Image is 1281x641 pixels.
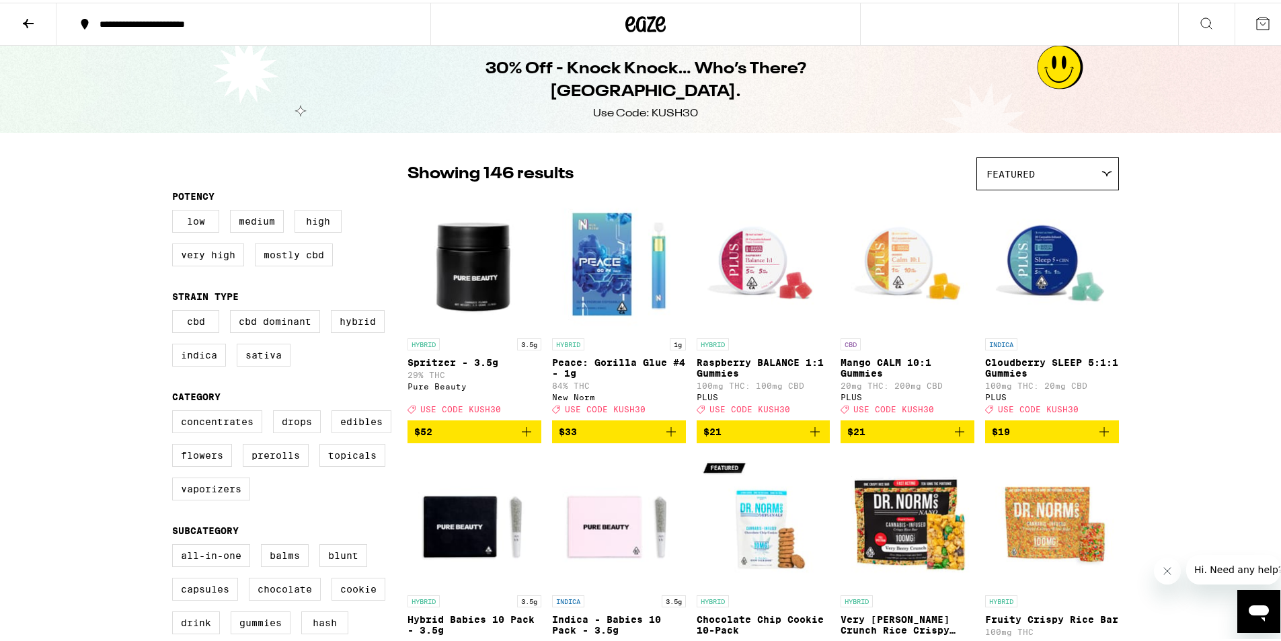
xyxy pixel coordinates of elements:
[841,354,974,376] p: Mango CALM 10:1 Gummies
[985,451,1119,586] img: Dr. Norm's - Fruity Crispy Rice Bar
[255,241,333,264] label: Mostly CBD
[172,541,250,564] label: All-In-One
[552,451,686,586] img: Pure Beauty - Indica - Babies 10 Pack - 3.5g
[172,389,221,400] legend: Category
[992,424,1010,435] span: $19
[998,402,1079,411] span: USE CODE KUSH30
[985,593,1017,605] p: HYBRID
[407,593,440,605] p: HYBRID
[332,408,391,430] label: Edibles
[172,289,239,299] legend: Strain Type
[841,194,974,418] a: Open page for Mango CALM 10:1 Gummies from PLUS
[841,611,974,633] p: Very [PERSON_NAME] Crunch Rice Crispy Treat
[841,194,974,329] img: PLUS - Mango CALM 10:1 Gummies
[1237,587,1280,630] iframe: Button to launch messaging window
[407,354,541,365] p: Spritzer - 3.5g
[703,424,722,435] span: $21
[662,593,686,605] p: 3.5g
[172,408,262,430] label: Concentrates
[407,368,541,377] p: 29% THC
[517,336,541,348] p: 3.5g
[230,207,284,230] label: Medium
[172,207,219,230] label: Low
[249,575,321,598] label: Chocolate
[709,402,790,411] span: USE CODE KUSH30
[985,194,1119,418] a: Open page for Cloudberry SLEEP 5:1:1 Gummies from PLUS
[985,611,1119,622] p: Fruity Crispy Rice Bar
[697,593,729,605] p: HYBRID
[230,307,320,330] label: CBD Dominant
[985,354,1119,376] p: Cloudberry SLEEP 5:1:1 Gummies
[853,402,934,411] span: USE CODE KUSH30
[301,609,348,632] label: Hash
[985,379,1119,387] p: 100mg THC: 20mg CBD
[261,541,309,564] label: Balms
[565,402,646,411] span: USE CODE KUSH30
[697,379,830,387] p: 100mg THC: 100mg CBD
[552,611,686,633] p: Indica - Babies 10 Pack - 3.5g
[697,336,729,348] p: HYBRID
[1186,552,1280,582] iframe: Message from company
[697,194,830,418] a: Open page for Raspberry BALANCE 1:1 Gummies from PLUS
[841,593,873,605] p: HYBRID
[237,341,290,364] label: Sativa
[552,194,686,418] a: Open page for Peace: Gorilla Glue #4 - 1g from New Norm
[985,390,1119,399] div: PLUS
[552,336,584,348] p: HYBRID
[985,418,1119,441] button: Add to bag
[243,441,309,464] label: Prerolls
[172,475,250,498] label: Vaporizers
[552,194,686,329] img: New Norm - Peace: Gorilla Glue #4 - 1g
[172,241,244,264] label: Very High
[697,354,830,376] p: Raspberry BALANCE 1:1 Gummies
[331,307,385,330] label: Hybrid
[697,418,830,441] button: Add to bag
[670,336,686,348] p: 1g
[552,418,686,441] button: Add to bag
[552,593,584,605] p: INDICA
[420,402,501,411] span: USE CODE KUSH30
[319,441,385,464] label: Topicals
[295,207,342,230] label: High
[172,575,238,598] label: Capsules
[172,341,226,364] label: Indica
[985,336,1017,348] p: INDICA
[552,379,686,387] p: 84% THC
[172,307,219,330] label: CBD
[407,451,541,586] img: Pure Beauty - Hybrid Babies 10 Pack - 3.5g
[552,354,686,376] p: Peace: Gorilla Glue #4 - 1g
[172,609,220,632] label: Drink
[407,611,541,633] p: Hybrid Babies 10 Pack - 3.5g
[841,336,861,348] p: CBD
[697,194,830,329] img: PLUS - Raspberry BALANCE 1:1 Gummies
[401,55,890,101] h1: 30% Off - Knock Knock… Who’s There? [GEOGRAPHIC_DATA].
[847,424,865,435] span: $21
[986,166,1035,177] span: Featured
[407,194,541,418] a: Open page for Spritzer - 3.5g from Pure Beauty
[697,451,830,586] img: Dr. Norm's - Chocolate Chip Cookie 10-Pack
[697,390,830,399] div: PLUS
[407,160,574,183] p: Showing 146 results
[593,104,698,118] div: Use Code: KUSH30
[319,541,367,564] label: Blunt
[985,625,1119,634] p: 100mg THC
[552,390,686,399] div: New Norm
[407,379,541,388] div: Pure Beauty
[841,390,974,399] div: PLUS
[172,441,232,464] label: Flowers
[407,336,440,348] p: HYBRID
[697,611,830,633] p: Chocolate Chip Cookie 10-Pack
[414,424,432,435] span: $52
[172,188,215,199] legend: Potency
[559,424,577,435] span: $33
[407,418,541,441] button: Add to bag
[841,379,974,387] p: 20mg THC: 200mg CBD
[841,451,974,586] img: Dr. Norm's - Very Berry Crunch Rice Crispy Treat
[231,609,290,632] label: Gummies
[1154,555,1181,582] iframe: Close message
[332,575,385,598] label: Cookie
[985,194,1119,329] img: PLUS - Cloudberry SLEEP 5:1:1 Gummies
[517,593,541,605] p: 3.5g
[8,9,97,20] span: Hi. Need any help?
[407,194,541,329] img: Pure Beauty - Spritzer - 3.5g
